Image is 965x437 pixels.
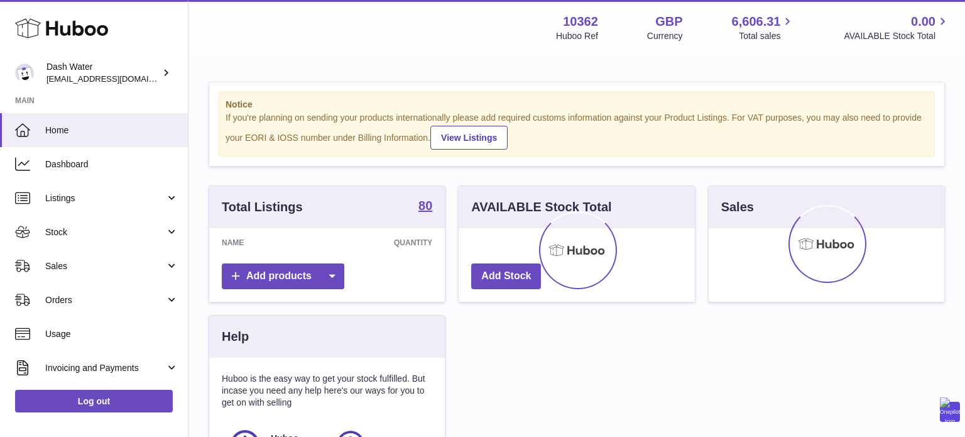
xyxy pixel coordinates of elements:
a: View Listings [430,126,508,150]
a: 6,606.31 Total sales [732,13,795,42]
span: Listings [45,192,165,204]
div: Huboo Ref [556,30,598,42]
span: 0.00 [911,13,935,30]
a: Add products [222,263,344,289]
span: [EMAIL_ADDRESS][DOMAIN_NAME] [46,74,185,84]
strong: GBP [655,13,682,30]
a: 80 [418,199,432,214]
h3: Help [222,328,249,345]
span: Total sales [739,30,795,42]
a: Log out [15,390,173,412]
a: Add Stock [471,263,541,289]
span: Invoicing and Payments [45,362,165,374]
strong: 80 [418,199,432,212]
th: Quantity [310,228,445,257]
span: Orders [45,294,165,306]
p: Huboo is the easy way to get your stock fulfilled. But incase you need any help here's our ways f... [222,373,432,409]
span: Sales [45,260,165,272]
div: Dash Water [46,61,160,85]
span: Usage [45,328,178,340]
h3: Sales [721,199,754,216]
span: Dashboard [45,158,178,170]
strong: Notice [226,99,928,111]
span: AVAILABLE Stock Total [844,30,950,42]
h3: AVAILABLE Stock Total [471,199,611,216]
span: 6,606.31 [732,13,781,30]
div: Currency [647,30,683,42]
img: bea@dash-water.com [15,64,34,82]
strong: 10362 [563,13,598,30]
span: Home [45,124,178,136]
th: Name [209,228,310,257]
h3: Total Listings [222,199,303,216]
a: 0.00 AVAILABLE Stock Total [844,13,950,42]
div: If you're planning on sending your products internationally please add required customs informati... [226,112,928,150]
span: Stock [45,226,165,238]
